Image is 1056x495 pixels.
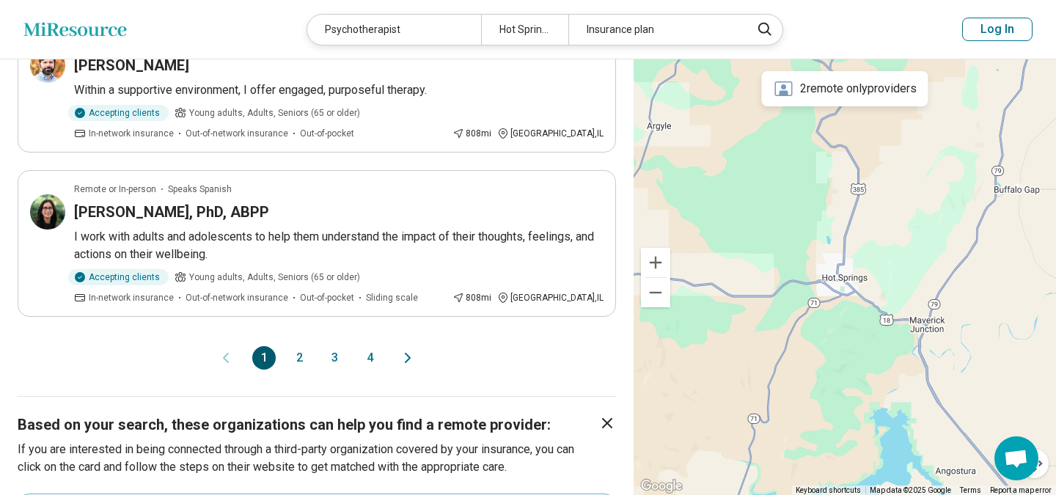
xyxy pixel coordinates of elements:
span: Out-of-network insurance [186,127,288,140]
span: Out-of-network insurance [186,291,288,304]
div: [GEOGRAPHIC_DATA] , IL [497,291,604,304]
div: Accepting clients [68,105,169,121]
button: 3 [323,346,346,370]
button: Zoom out [641,278,670,307]
div: 2 remote only providers [762,71,928,106]
span: Sliding scale [366,291,418,304]
span: In-network insurance [89,291,174,304]
div: [GEOGRAPHIC_DATA] , IL [497,127,604,140]
div: Insurance plan [568,15,742,45]
button: 1 [252,346,276,370]
button: Next page [399,346,417,370]
button: 2 [287,346,311,370]
div: 808 mi [452,291,491,304]
span: Young adults, Adults, Seniors (65 or older) [189,271,360,284]
a: Open chat [994,436,1038,480]
button: Zoom in [641,248,670,277]
span: Speaks Spanish [168,183,232,196]
div: Psychotherapist [307,15,481,45]
a: Report a map error [990,486,1052,494]
span: Out-of-pocket [300,127,354,140]
h3: [PERSON_NAME], PhD, ABPP [74,202,269,222]
p: I work with adults and adolescents to help them understand the impact of their thoughts, feelings... [74,228,604,263]
p: Within a supportive environment, I offer engaged, purposeful therapy. [74,81,604,99]
button: 4 [358,346,381,370]
button: Previous page [217,346,235,370]
button: Log In [962,18,1033,41]
span: In-network insurance [89,127,174,140]
div: Hot Springs, [GEOGRAPHIC_DATA] [481,15,568,45]
div: 808 mi [452,127,491,140]
div: Accepting clients [68,269,169,285]
span: Out-of-pocket [300,291,354,304]
span: Young adults, Adults, Seniors (65 or older) [189,106,360,120]
h3: [PERSON_NAME] [74,55,189,76]
a: Terms [960,486,981,494]
span: Map data ©2025 Google [870,486,951,494]
p: Remote or In-person [74,183,156,196]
